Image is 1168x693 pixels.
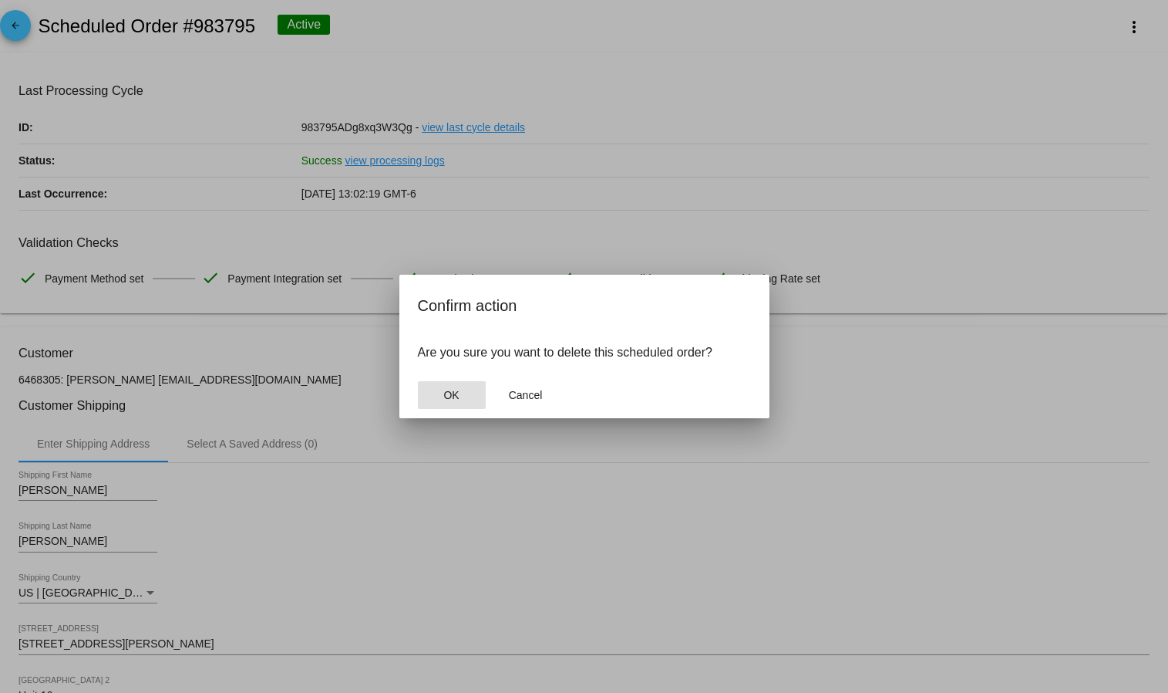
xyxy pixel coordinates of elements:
[492,381,560,409] button: Close dialog
[443,389,459,401] span: OK
[418,346,751,360] p: Are you sure you want to delete this scheduled order?
[418,293,751,318] h2: Confirm action
[509,389,543,401] span: Cancel
[418,381,486,409] button: Close dialog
